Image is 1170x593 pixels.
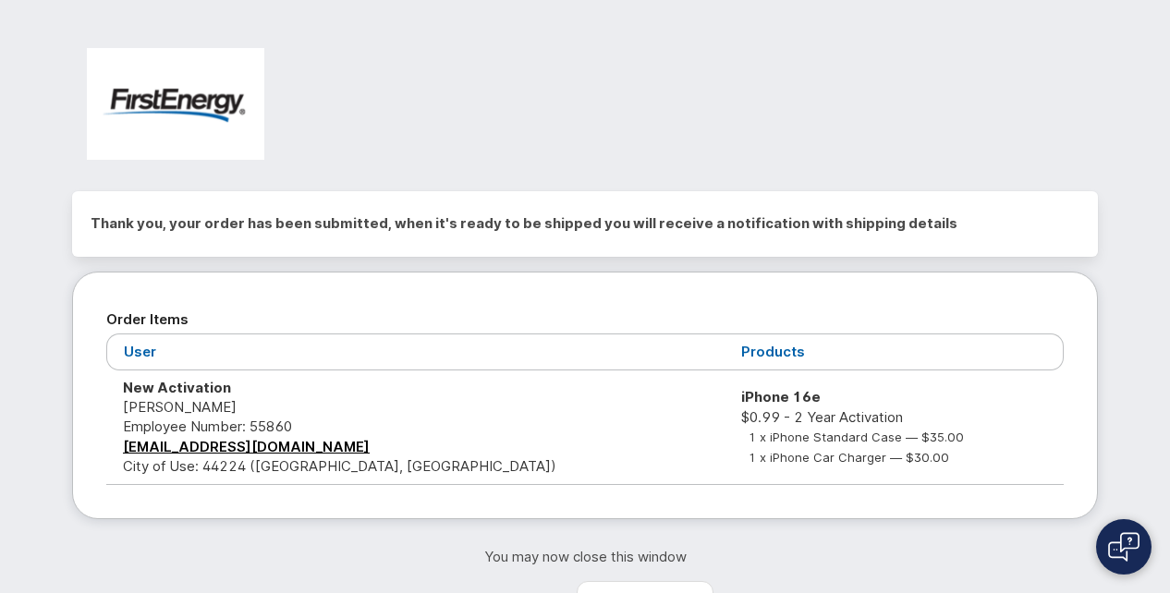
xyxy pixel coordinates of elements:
[91,210,1079,237] h2: Thank you, your order has been submitted, when it's ready to be shipped you will receive a notifi...
[741,388,821,405] strong: iPhone 16e
[87,48,264,160] img: FirstEnergy Corp
[106,306,1064,333] h2: Order Items
[123,379,231,396] strong: New Activation
[106,333,725,369] th: User
[72,547,1098,566] p: You may now close this window
[123,438,370,455] a: [EMAIL_ADDRESS][DOMAIN_NAME]
[1108,532,1140,562] img: Open chat
[725,370,1064,485] td: $0.99 - 2 Year Activation
[749,430,964,444] small: 1 x iPhone Standard Case — $35.00
[123,418,292,435] span: Employee Number: 55860
[106,370,725,485] td: [PERSON_NAME] City of Use: 44224 ([GEOGRAPHIC_DATA], [GEOGRAPHIC_DATA])
[725,333,1064,369] th: Products
[749,450,949,465] small: 1 x iPhone Car Charger — $30.00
